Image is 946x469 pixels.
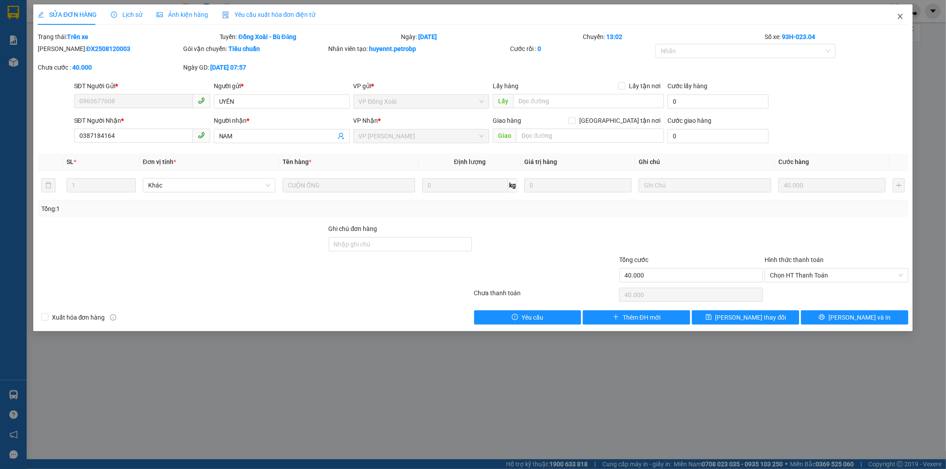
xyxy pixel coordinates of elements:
[493,94,513,108] span: Lấy
[283,178,415,192] input: VD: Bàn, Ghế
[667,129,769,143] input: Cước giao hàng
[493,129,516,143] span: Giao
[582,32,764,42] div: Chuyến:
[183,44,327,54] div: Gói vận chuyển:
[706,314,712,321] span: save
[111,11,142,18] span: Lịch sử
[157,11,208,18] span: Ảnh kiện hàng
[157,12,163,18] span: picture
[74,81,210,91] div: SĐT Người Gửi
[400,32,582,42] div: Ngày:
[8,29,79,39] div: PHÁT
[819,314,825,321] span: printer
[67,158,74,165] span: SL
[510,44,654,54] div: Cước rồi :
[359,129,484,143] span: VP Minh Hưng
[111,12,117,18] span: clock-circle
[493,82,518,90] span: Lấy hàng
[214,116,350,125] div: Người nhận
[38,12,44,18] span: edit
[8,8,79,29] div: VP [PERSON_NAME]
[524,158,557,165] span: Giá trị hàng
[369,45,416,52] b: huyennt.petrobp
[667,82,707,90] label: Cước lấy hàng
[419,33,437,40] b: [DATE]
[801,310,908,324] button: printer[PERSON_NAME] và In
[893,178,905,192] button: plus
[782,33,815,40] b: 93H-023.04
[85,8,106,18] span: Nhận:
[454,158,486,165] span: Định lượng
[143,158,176,165] span: Đơn vị tính
[538,45,541,52] b: 0
[74,116,210,125] div: SĐT Người Nhận
[85,29,145,39] div: duyên bình an
[606,33,622,40] b: 13:02
[210,64,246,71] b: [DATE] 07:57
[329,237,472,251] input: Ghi chú đơn hàng
[473,288,619,304] div: Chưa thanh toán
[508,178,517,192] span: kg
[38,63,181,72] div: Chưa cước :
[667,117,711,124] label: Cước giao hàng
[474,310,581,324] button: exclamation-circleYêu cầu
[38,11,97,18] span: SỬA ĐƠN HÀNG
[148,179,270,192] span: Khác
[38,44,181,54] div: [PERSON_NAME]:
[222,12,229,19] img: icon
[198,132,205,139] span: phone
[222,11,316,18] span: Yêu cầu xuất hóa đơn điện tử
[353,117,378,124] span: VP Nhận
[888,4,913,29] button: Close
[338,133,345,140] span: user-add
[37,32,219,42] div: Trạng thái:
[765,256,824,263] label: Hình thức thanh toán
[715,313,786,322] span: [PERSON_NAME] thay đổi
[239,33,297,40] b: Đồng Xoài - Bù Đăng
[214,81,350,91] div: Người gửi
[219,32,400,42] div: Tuyến:
[512,314,518,321] span: exclamation-circle
[85,8,145,29] div: VP Đồng Xoài
[667,94,769,109] input: Cước lấy hàng
[516,129,664,143] input: Dọc đường
[110,314,116,320] span: info-circle
[524,178,632,192] input: 0
[283,158,311,165] span: Tên hàng
[897,13,904,20] span: close
[764,32,909,42] div: Số xe:
[513,94,664,108] input: Dọc đường
[522,313,543,322] span: Yêu cầu
[692,310,799,324] button: save[PERSON_NAME] thay đổi
[353,81,490,91] div: VP gửi
[183,63,327,72] div: Ngày GD:
[619,256,648,263] span: Tổng cước
[48,313,109,322] span: Xuất hóa đơn hàng
[493,117,521,124] span: Giao hàng
[7,57,80,68] div: 30.000
[576,116,664,125] span: [GEOGRAPHIC_DATA] tận nơi
[778,158,809,165] span: Cước hàng
[583,310,690,324] button: plusThêm ĐH mới
[778,178,886,192] input: 0
[8,8,21,18] span: Gửi:
[828,313,891,322] span: [PERSON_NAME] và In
[41,204,365,214] div: Tổng: 1
[359,95,484,108] span: VP Đồng Xoài
[228,45,260,52] b: Tiêu chuẩn
[613,314,619,321] span: plus
[7,58,20,67] span: CR :
[72,64,92,71] b: 40.000
[625,81,664,91] span: Lấy tận nơi
[198,97,205,104] span: phone
[623,313,660,322] span: Thêm ĐH mới
[639,178,771,192] input: Ghi Chú
[67,33,88,40] b: Trên xe
[41,178,55,192] button: delete
[86,45,130,52] b: ĐX2508120003
[329,44,509,54] div: Nhân viên tạo:
[770,269,903,282] span: Chọn HT Thanh Toán
[329,225,377,232] label: Ghi chú đơn hàng
[635,153,775,171] th: Ghi chú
